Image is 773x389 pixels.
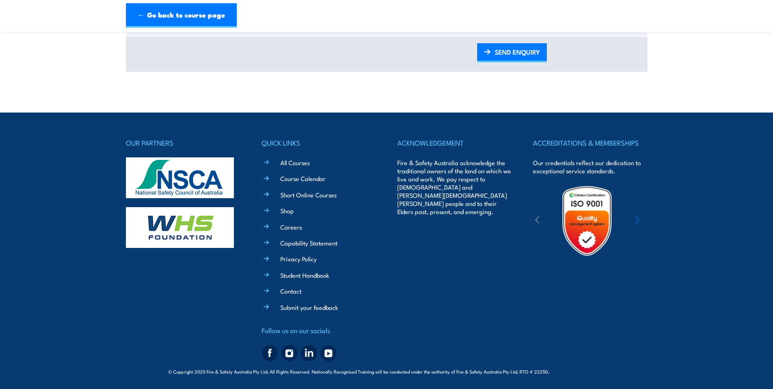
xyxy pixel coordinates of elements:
p: Our credentials reflect our dedication to exceptional service standards. [533,159,647,175]
a: Course Calendar [280,174,326,183]
a: Shop [280,206,294,215]
span: Site: [559,368,605,375]
a: KND Digital [576,367,605,375]
h4: ACCREDITATIONS & MEMBERSHIPS [533,137,647,148]
a: Student Handbook [280,271,329,279]
a: Careers [280,223,302,231]
h4: QUICK LINKS [262,137,376,148]
a: Privacy Policy [280,254,317,263]
img: whs-logo-footer [126,207,234,248]
h4: ACKNOWLEDGEMENT [397,137,511,148]
img: nsca-logo-footer [126,157,234,198]
a: Contact [280,287,302,295]
a: ← Go back to course page [126,3,237,28]
a: Short Online Courses [280,190,337,199]
a: Submit your feedback [280,303,338,312]
a: Capability Statement [280,239,337,247]
p: Fire & Safety Australia acknowledge the traditional owners of the land on which we live and work.... [397,159,511,216]
h4: OUR PARTNERS [126,137,240,148]
img: ewpa-logo [623,207,694,235]
a: SEND ENQUIRY [477,43,547,62]
span: © Copyright 2025 Fire & Safety Australia Pty Ltd, All Rights Reserved. Nationally Recognised Trai... [168,367,605,375]
img: Untitled design (19) [551,185,623,256]
a: All Courses [280,158,310,167]
h4: Follow us on our socials [262,325,376,336]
